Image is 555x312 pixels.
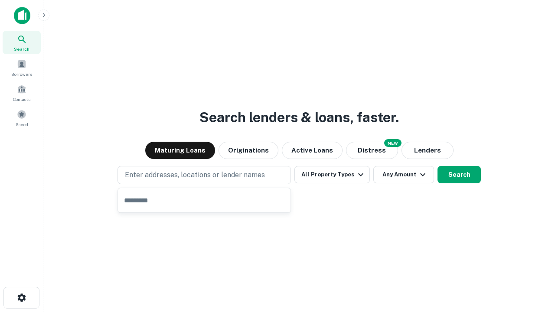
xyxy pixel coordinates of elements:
span: Contacts [13,96,30,103]
span: Search [14,45,29,52]
p: Enter addresses, locations or lender names [125,170,265,180]
button: Lenders [402,142,454,159]
button: Search [437,166,481,183]
a: Contacts [3,81,41,104]
span: Borrowers [11,71,32,78]
button: Any Amount [373,166,434,183]
span: Saved [16,121,28,128]
img: capitalize-icon.png [14,7,30,24]
div: NEW [384,139,402,147]
button: Active Loans [282,142,343,159]
iframe: Chat Widget [512,243,555,284]
a: Borrowers [3,56,41,79]
h3: Search lenders & loans, faster. [199,107,399,128]
button: Maturing Loans [145,142,215,159]
button: Enter addresses, locations or lender names [118,166,291,184]
a: Saved [3,106,41,130]
button: Originations [219,142,278,159]
button: All Property Types [294,166,370,183]
a: Search [3,31,41,54]
button: Search distressed loans with lien and other non-mortgage details. [346,142,398,159]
